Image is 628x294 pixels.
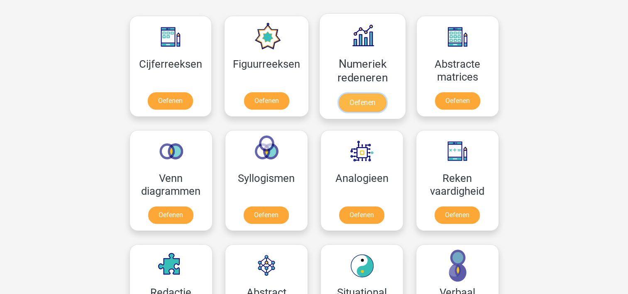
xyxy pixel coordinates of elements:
[339,93,386,112] a: Oefenen
[148,206,193,224] a: Oefenen
[244,92,289,110] a: Oefenen
[435,206,480,224] a: Oefenen
[244,206,289,224] a: Oefenen
[339,206,384,224] a: Oefenen
[435,92,480,110] a: Oefenen
[148,92,193,110] a: Oefenen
